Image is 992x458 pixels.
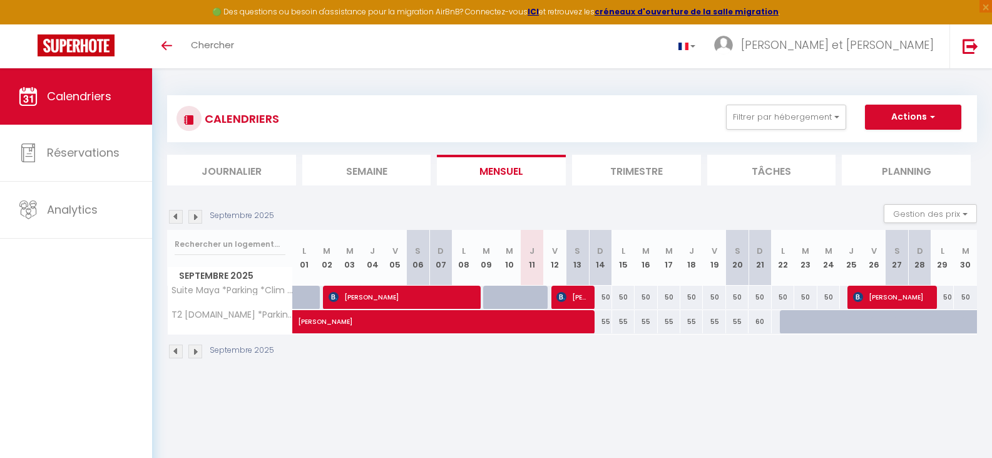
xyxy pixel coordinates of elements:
li: Journalier [167,155,296,185]
th: 19 [703,230,725,286]
abbr: D [917,245,923,257]
li: Semaine [302,155,431,185]
div: 55 [680,310,703,333]
span: Réservations [47,145,120,160]
a: Chercher [182,24,243,68]
th: 12 [543,230,566,286]
abbr: J [689,245,694,257]
div: 50 [931,286,954,309]
div: 50 [726,286,749,309]
th: 22 [772,230,794,286]
th: 07 [429,230,452,286]
span: [PERSON_NAME] [329,285,471,309]
th: 01 [293,230,315,286]
div: 50 [680,286,703,309]
div: 60 [749,310,771,333]
span: Analytics [47,202,98,217]
th: 21 [749,230,771,286]
th: 25 [840,230,862,286]
div: 50 [772,286,794,309]
abbr: S [735,245,740,257]
img: ... [714,36,733,55]
th: 24 [817,230,840,286]
span: [PERSON_NAME] [853,285,928,309]
abbr: M [642,245,650,257]
abbr: L [302,245,306,257]
abbr: M [506,245,513,257]
th: 16 [635,230,657,286]
abbr: M [665,245,673,257]
button: Gestion des prix [884,204,977,223]
abbr: L [621,245,625,257]
button: Filtrer par hébergement [726,105,846,130]
abbr: M [483,245,490,257]
a: [PERSON_NAME] [293,310,315,334]
th: 18 [680,230,703,286]
th: 09 [475,230,498,286]
abbr: L [941,245,944,257]
th: 14 [589,230,611,286]
li: Planning [842,155,971,185]
div: 50 [703,286,725,309]
abbr: M [346,245,354,257]
a: ... [PERSON_NAME] et [PERSON_NAME] [705,24,949,68]
li: Mensuel [437,155,566,185]
th: 06 [407,230,429,286]
abbr: S [575,245,580,257]
span: [PERSON_NAME] [298,303,672,327]
abbr: D [757,245,763,257]
th: 04 [361,230,384,286]
th: 10 [498,230,520,286]
abbr: J [370,245,375,257]
abbr: M [323,245,330,257]
span: Calendriers [47,88,111,104]
abbr: L [462,245,466,257]
abbr: V [392,245,398,257]
th: 23 [794,230,817,286]
th: 28 [908,230,931,286]
th: 05 [384,230,406,286]
th: 02 [315,230,338,286]
abbr: D [437,245,444,257]
abbr: J [529,245,534,257]
th: 30 [954,230,977,286]
div: 50 [658,286,680,309]
th: 17 [658,230,680,286]
div: 50 [749,286,771,309]
div: 50 [817,286,840,309]
h3: CALENDRIERS [202,105,279,133]
th: 29 [931,230,954,286]
div: 50 [612,286,635,309]
th: 03 [338,230,360,286]
abbr: V [712,245,717,257]
th: 11 [521,230,543,286]
th: 26 [862,230,885,286]
input: Rechercher un logement... [175,233,285,256]
abbr: M [825,245,832,257]
li: Tâches [707,155,836,185]
a: ICI [528,6,539,17]
span: Suite Maya *Parking *Clim *Wifi *Centre-ville [170,286,295,295]
th: 20 [726,230,749,286]
span: T2 [DOMAIN_NAME] *Parking *Clim *Wifi 4pers [170,310,295,320]
p: Septembre 2025 [210,345,274,357]
span: Chercher [191,38,234,51]
th: 27 [886,230,908,286]
span: Septembre 2025 [168,267,292,285]
abbr: D [597,245,603,257]
th: 13 [566,230,589,286]
div: 50 [635,286,657,309]
div: 50 [954,286,977,309]
span: [PERSON_NAME] [556,285,586,309]
a: créneaux d'ouverture de la salle migration [595,6,779,17]
p: Septembre 2025 [210,210,274,222]
th: 15 [612,230,635,286]
abbr: L [781,245,785,257]
abbr: V [552,245,558,257]
div: 55 [726,310,749,333]
th: 08 [453,230,475,286]
button: Actions [865,105,961,130]
abbr: S [894,245,900,257]
abbr: M [962,245,969,257]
